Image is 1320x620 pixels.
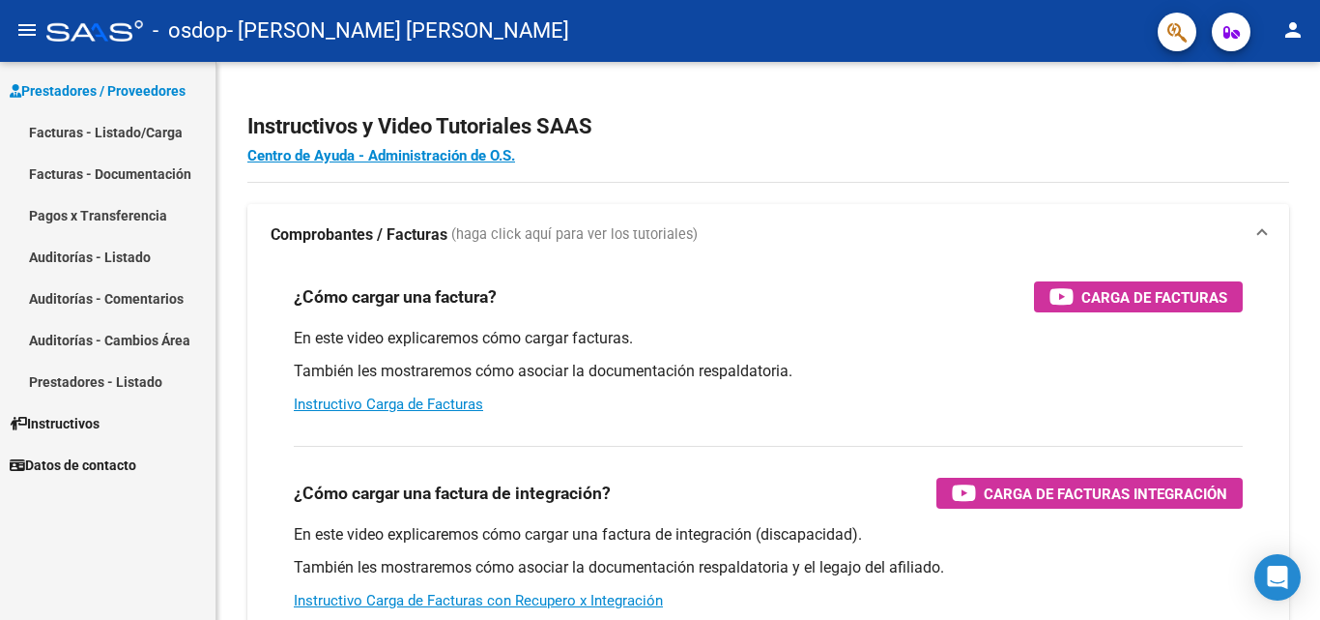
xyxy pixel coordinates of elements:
[227,10,569,52] span: - [PERSON_NAME] [PERSON_NAME]
[10,455,136,476] span: Datos de contacto
[1034,281,1243,312] button: Carga de Facturas
[247,108,1289,145] h2: Instructivos y Video Tutoriales SAAS
[294,396,483,413] a: Instructivo Carga de Facturas
[1254,554,1301,601] div: Open Intercom Messenger
[294,283,497,310] h3: ¿Cómo cargar una factura?
[247,147,515,164] a: Centro de Ayuda - Administración de O.S.
[294,592,663,609] a: Instructivo Carga de Facturas con Recupero x Integración
[15,18,39,42] mat-icon: menu
[153,10,227,52] span: - osdop
[247,204,1289,266] mat-expansion-panel-header: Comprobantes / Facturas (haga click aquí para ver los tutoriales)
[294,524,1243,546] p: En este video explicaremos cómo cargar una factura de integración (discapacidad).
[10,413,100,434] span: Instructivos
[984,482,1227,506] span: Carga de Facturas Integración
[10,80,186,102] span: Prestadores / Proveedores
[294,361,1243,382] p: También les mostraremos cómo asociar la documentación respaldatoria.
[451,224,698,246] span: (haga click aquí para ver los tutoriales)
[294,480,611,507] h3: ¿Cómo cargar una factura de integración?
[1081,285,1227,310] span: Carga de Facturas
[1281,18,1305,42] mat-icon: person
[294,328,1243,349] p: En este video explicaremos cómo cargar facturas.
[936,478,1243,509] button: Carga de Facturas Integración
[271,224,447,246] strong: Comprobantes / Facturas
[294,557,1243,578] p: También les mostraremos cómo asociar la documentación respaldatoria y el legajo del afiliado.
